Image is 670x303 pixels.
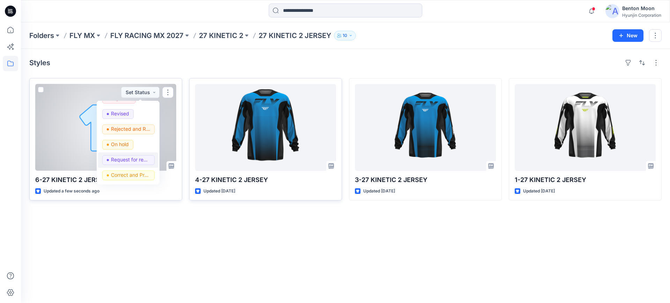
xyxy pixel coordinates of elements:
[29,59,50,67] h4: Styles
[523,188,555,195] p: Updated [DATE]
[111,171,150,180] p: Correct and Proceed
[110,31,184,40] a: FLY RACING MX 2027
[259,31,331,40] p: 27 KINETIC 2 JERSEY
[343,32,347,39] p: 10
[111,109,129,118] p: Revised
[203,188,235,195] p: Updated [DATE]
[29,31,54,40] a: Folders
[612,29,643,42] button: New
[195,175,336,185] p: 4-27 KINETIC 2 JERSEY
[195,84,336,171] a: 4-27 KINETIC 2 JERSEY
[355,175,496,185] p: 3-27 KINETIC 2 JERSEY
[355,84,496,171] a: 3-27 KINETIC 2 JERSEY
[622,4,661,13] div: Benton Moon
[605,4,619,18] img: avatar
[69,31,95,40] a: FLY MX
[199,31,243,40] a: 27 KINETIC 2
[622,13,661,18] div: Hyunjin Corporation
[334,31,356,40] button: 10
[111,155,150,164] p: Request for review
[111,140,129,149] p: On hold
[515,175,656,185] p: 1-27 KINETIC 2 JERSEY
[111,124,150,134] p: Rejected and Resubmit
[515,84,656,171] a: 1-27 KINETIC 2 JERSEY
[363,188,395,195] p: Updated [DATE]
[35,175,176,185] p: 6-27 KINETIC 2 JERSEY
[44,188,99,195] p: Updated a few seconds ago
[35,84,176,171] a: 6-27 KINETIC 2 JERSEY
